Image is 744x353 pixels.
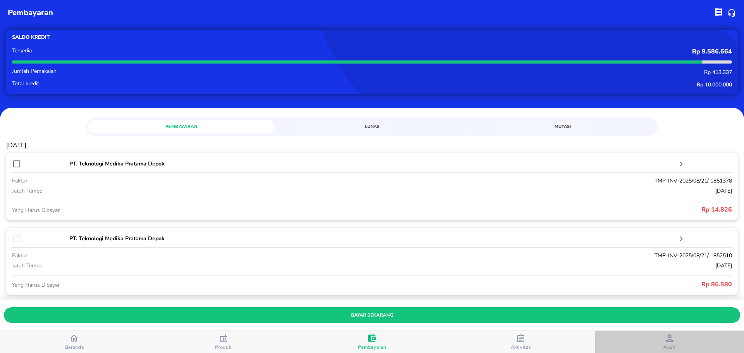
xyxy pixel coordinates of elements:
[312,187,732,195] p: [DATE]
[6,142,738,149] p: [DATE]
[312,69,732,76] p: Rp 413.337
[470,120,656,133] a: Mutasi
[474,123,651,130] span: Mutasi
[12,187,312,195] p: jatuh tempo
[88,120,274,133] a: Pembayaran
[4,307,740,323] button: bayar sekarang
[12,206,372,214] p: Yang Harus Dibayar
[12,281,372,289] p: Yang Harus Dibayar
[372,205,732,214] p: Rp 14.826
[10,311,734,319] span: bayar sekarang
[69,160,677,168] p: PT. Teknologi Medika Pratama Depok
[312,177,732,185] p: TMP-INV-2025/08/21/ 1851378
[8,7,53,19] p: pembayaran
[312,262,732,270] p: [DATE]
[93,123,270,130] span: Pembayaran
[279,120,465,133] a: Lunas
[312,251,732,260] p: TMP-INV-2025/08/21/ 1852510
[69,234,677,243] p: PT. Teknologi Medika Pratama Depok
[215,344,232,350] span: Produk
[358,344,386,350] span: Pembayaran
[284,123,460,130] span: Lunas
[65,344,84,350] span: Beranda
[86,117,658,133] div: simple tabs
[312,81,732,88] p: Rp 10.000.000
[298,331,446,353] button: Pembayaran
[12,34,372,41] p: Saldo kredit
[446,331,595,353] button: Aktivitas
[12,251,312,260] p: faktur
[372,280,732,289] p: Rp 86.580
[511,344,531,350] span: Aktivitas
[12,177,312,185] p: faktur
[12,48,312,53] p: Tersedia
[12,81,312,86] p: Total kredit
[663,344,676,350] span: Akun
[312,48,732,55] p: Rp 9.586.664
[595,331,744,353] button: Akun
[12,69,312,74] p: Jumlah Pemakaian
[12,262,312,270] p: jatuh tempo
[149,331,298,353] button: Produk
